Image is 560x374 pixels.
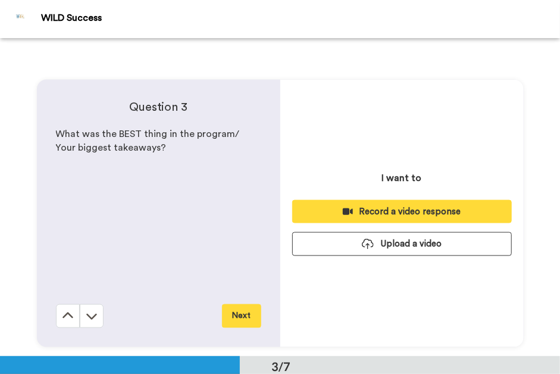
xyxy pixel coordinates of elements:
p: I want to [382,171,422,185]
span: What was the BEST thing in the program/ Your biggest takeaways? [56,129,242,152]
div: WILD Success [41,13,559,24]
img: Profile Image [7,5,35,33]
button: Next [222,304,261,328]
div: Record a video response [302,205,502,218]
button: Upload a video [292,232,512,255]
h4: Question 3 [56,99,261,116]
button: Record a video response [292,200,512,223]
